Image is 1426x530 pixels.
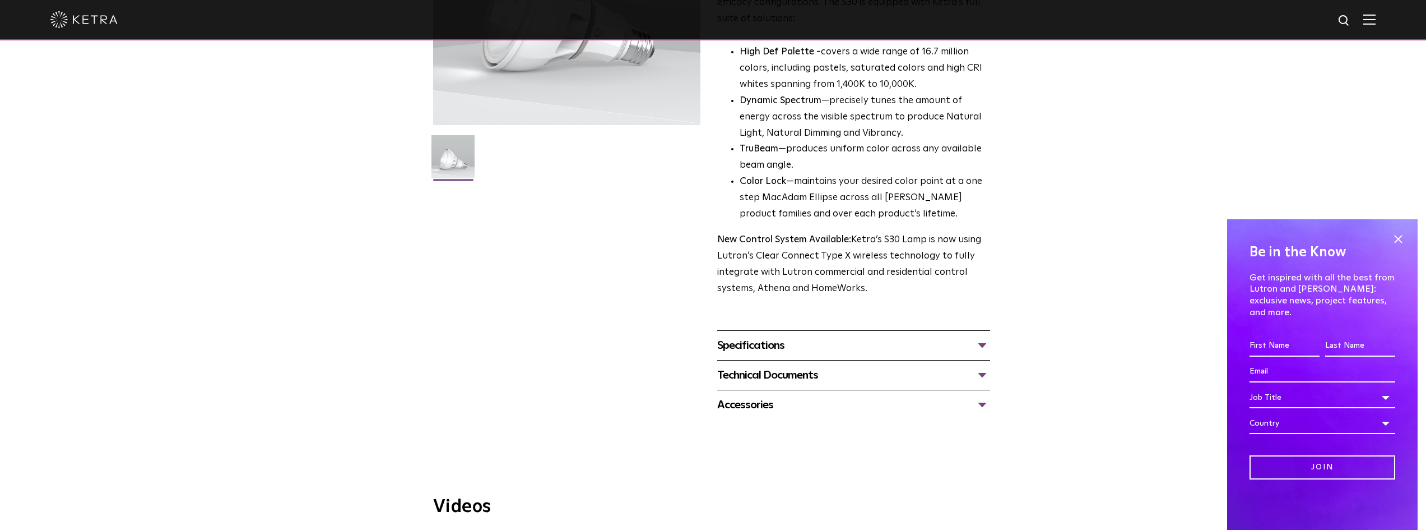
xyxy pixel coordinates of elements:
input: First Name [1250,335,1320,357]
div: Accessories [717,396,990,414]
li: —produces uniform color across any available beam angle. [740,141,990,174]
div: Specifications [717,337,990,354]
img: Hamburger%20Nav.svg [1363,14,1376,25]
img: ketra-logo-2019-white [50,11,118,28]
li: —maintains your desired color point at a one step MacAdam Ellipse across all [PERSON_NAME] produc... [740,174,990,223]
input: Join [1250,455,1395,480]
strong: TruBeam [740,144,778,154]
p: Get inspired with all the best from Lutron and [PERSON_NAME]: exclusive news, project features, a... [1250,272,1395,319]
strong: Color Lock [740,177,786,186]
div: Job Title [1250,387,1395,408]
div: Technical Documents [717,366,990,384]
img: S30-Lamp-Edison-2021-Web-Square [431,135,475,187]
p: Ketra’s S30 Lamp is now using Lutron’s Clear Connect Type X wireless technology to fully integrat... [717,232,990,297]
div: Country [1250,413,1395,434]
h3: Videos [433,498,993,516]
strong: New Control System Available: [717,235,851,245]
strong: Dynamic Spectrum [740,96,821,105]
img: search icon [1337,14,1351,28]
li: —precisely tunes the amount of energy across the visible spectrum to produce Natural Light, Natur... [740,93,990,142]
input: Last Name [1325,335,1395,357]
strong: High Def Palette - [740,47,821,57]
h4: Be in the Know [1250,242,1395,263]
input: Email [1250,361,1395,382]
p: covers a wide range of 16.7 million colors, including pastels, saturated colors and high CRI whit... [740,44,990,93]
